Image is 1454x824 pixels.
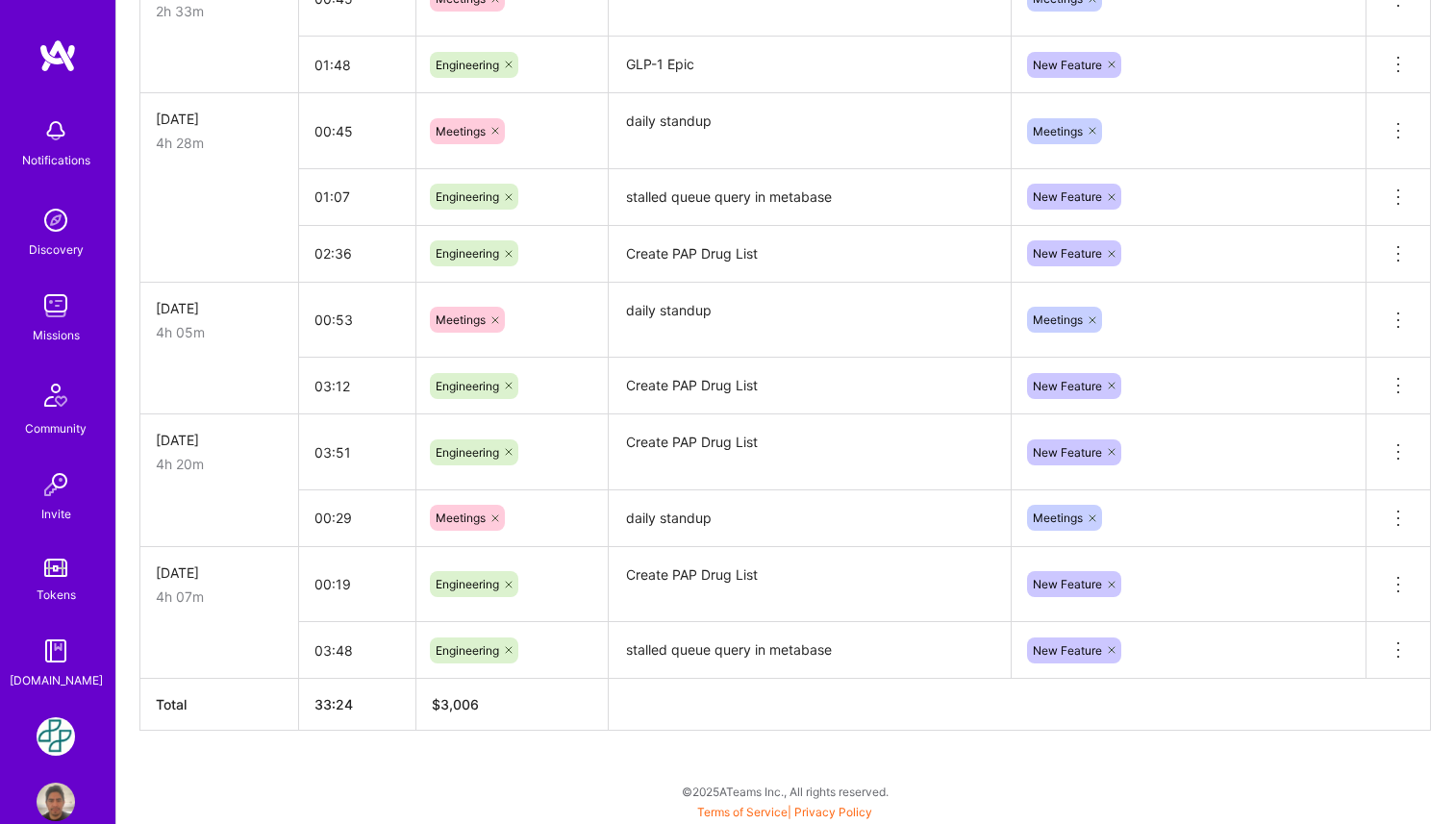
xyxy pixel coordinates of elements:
textarea: Create PAP Drug List [611,360,1009,412]
input: HH:MM [299,39,415,90]
span: New Feature [1033,577,1102,591]
img: Invite [37,465,75,504]
input: HH:MM [299,427,415,478]
textarea: Create PAP Drug List [611,228,1009,281]
div: 4h 07m [156,587,283,607]
span: Meetings [1033,312,1083,327]
span: Engineering [436,643,499,658]
input: HH:MM [299,171,415,222]
span: Engineering [436,189,499,204]
div: Community [25,418,87,438]
a: Privacy Policy [794,805,872,819]
div: [DATE] [156,298,283,318]
textarea: GLP-1 Epic [611,38,1009,91]
th: 33:24 [299,679,416,731]
div: Discovery [29,239,84,260]
img: logo [38,38,77,73]
div: © 2025 ATeams Inc., All rights reserved. [115,767,1454,815]
span: Engineering [436,246,499,261]
img: discovery [37,201,75,239]
div: [DATE] [156,109,283,129]
span: Meetings [436,312,486,327]
span: Meetings [436,511,486,525]
textarea: daily standup [611,492,1009,545]
input: HH:MM [299,106,415,157]
a: User Avatar [32,783,80,821]
div: [DATE] [156,430,283,450]
span: Engineering [436,445,499,460]
div: 4h 05m [156,322,283,342]
div: Notifications [22,150,90,170]
span: Engineering [436,577,499,591]
input: HH:MM [299,228,415,279]
div: 4h 20m [156,454,283,474]
span: Meetings [1033,124,1083,138]
img: Counter Health: Team for Counter Health [37,717,75,756]
a: Terms of Service [697,805,788,819]
textarea: Create PAP Drug List [611,549,1009,621]
img: User Avatar [37,783,75,821]
input: HH:MM [299,492,415,543]
span: New Feature [1033,58,1102,72]
a: Counter Health: Team for Counter Health [32,717,80,756]
input: HH:MM [299,559,415,610]
img: guide book [37,632,75,670]
img: Community [33,372,79,418]
div: [DATE] [156,562,283,583]
textarea: daily standup [611,95,1009,167]
div: [DOMAIN_NAME] [10,670,103,690]
input: HH:MM [299,625,415,676]
span: New Feature [1033,445,1102,460]
textarea: daily standup [611,285,1009,357]
textarea: stalled queue query in metabase [611,171,1009,224]
th: Total [140,679,299,731]
img: bell [37,112,75,150]
div: Missions [33,325,80,345]
span: New Feature [1033,246,1102,261]
div: 4h 28m [156,133,283,153]
img: teamwork [37,287,75,325]
img: tokens [44,559,67,577]
input: HH:MM [299,294,415,345]
div: 2h 33m [156,1,283,21]
textarea: stalled queue query in metabase [611,624,1009,677]
span: | [697,805,872,819]
span: $ 3,006 [432,696,479,712]
div: Tokens [37,585,76,605]
span: Engineering [436,58,499,72]
input: HH:MM [299,361,415,412]
span: Engineering [436,379,499,393]
div: Invite [41,504,71,524]
textarea: Create PAP Drug List [611,416,1009,488]
span: Meetings [1033,511,1083,525]
span: Meetings [436,124,486,138]
span: New Feature [1033,189,1102,204]
span: New Feature [1033,643,1102,658]
span: New Feature [1033,379,1102,393]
